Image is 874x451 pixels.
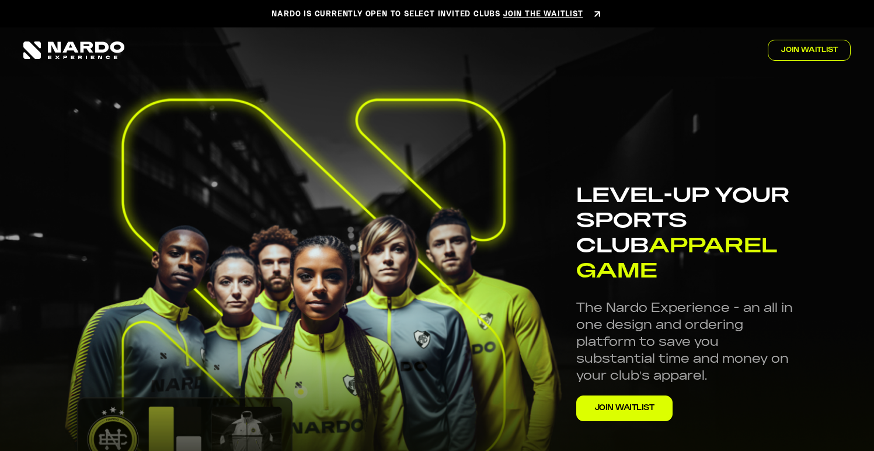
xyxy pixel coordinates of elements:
[271,5,602,23] div: NARDO IS CURRENTLY OPEN TO SELECT INVITED CLUBS
[576,396,673,421] button: JOIN WAITLIST
[768,40,851,61] button: JOIN WAITLIST
[576,184,798,285] div: LEVEL-UP YOUR SPORTS CLUB
[595,403,654,414] span: JOIN WAITLIST
[781,45,838,55] span: JOIN WAITLIST
[576,300,796,385] div: The Nardo Experience - an all in one design and ordering platform to save you substantial time an...
[576,238,777,281] span: APPAREL GAME
[503,5,583,23] span: JOIN THE WAITLIST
